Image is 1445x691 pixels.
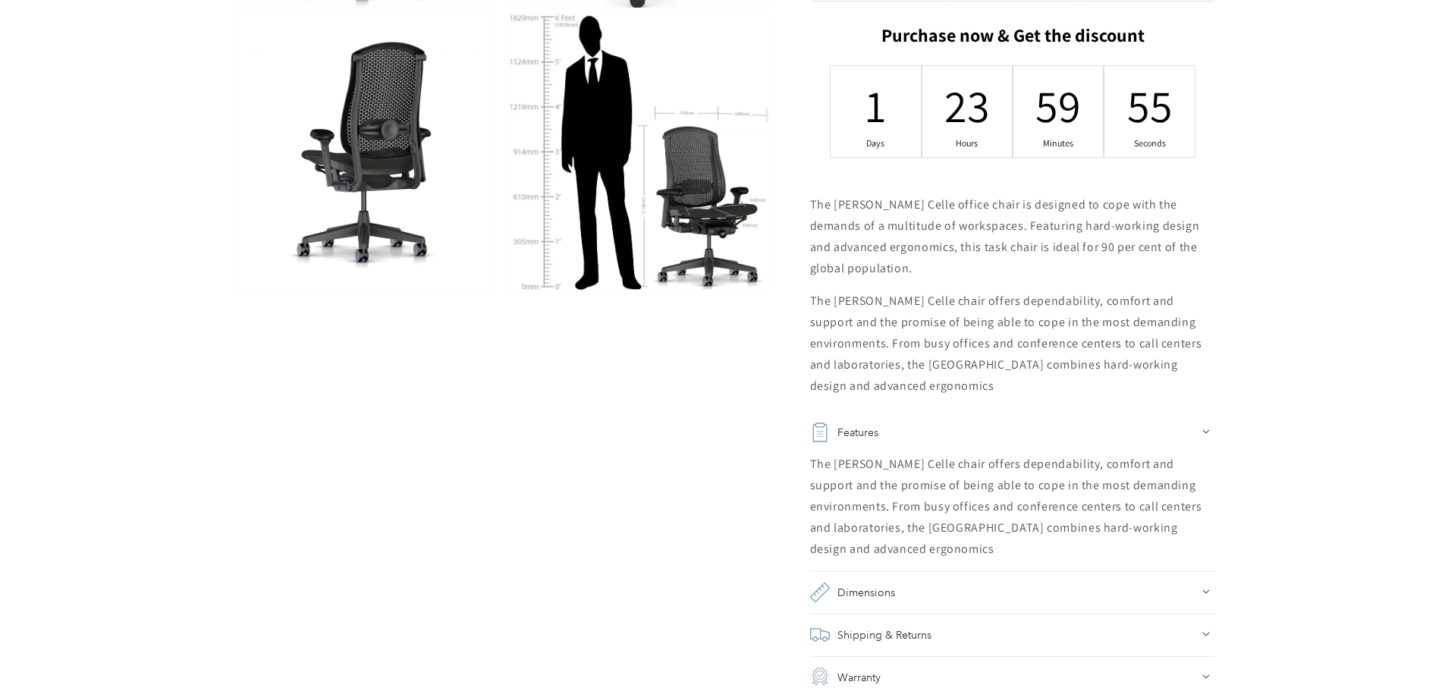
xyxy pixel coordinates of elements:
div: The [PERSON_NAME] Celle chair offers dependability, comfort and support and the promise of being ... [810,454,1216,560]
h2: Features [837,422,878,443]
div: Minutes [1048,137,1068,149]
img: Herman Miller Celle Office Chair Renewed by Chairorama | Grey - chairorama [508,14,768,290]
h2: Warranty [837,667,881,688]
div: 1 [866,76,886,135]
span: The [PERSON_NAME] Celle chair offers dependability, comfort and support and the promise of being ... [810,293,1202,394]
img: Herman Miller Celle Office Chair Renewed by Chairorama | Grey - chairorama [233,14,493,290]
div: Days [866,137,886,149]
h2: Dimensions [837,582,895,603]
div: Hours [957,137,977,149]
h2: Shipping & Returns [837,624,931,645]
div: Seconds [1140,137,1160,149]
div: 55 [1140,76,1160,135]
div: 59 [1048,76,1068,135]
img: guarantee.png [810,667,830,686]
summary: Features [810,411,1216,454]
span: The [PERSON_NAME] Celle office chair is designed to cope with the demands of a multitude of works... [810,196,1200,276]
summary: Shipping & Returns [810,614,1216,656]
h2: Purchase now & Get the discount [810,24,1216,54]
div: 23 [957,76,977,135]
summary: Dimensions [810,571,1216,614]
